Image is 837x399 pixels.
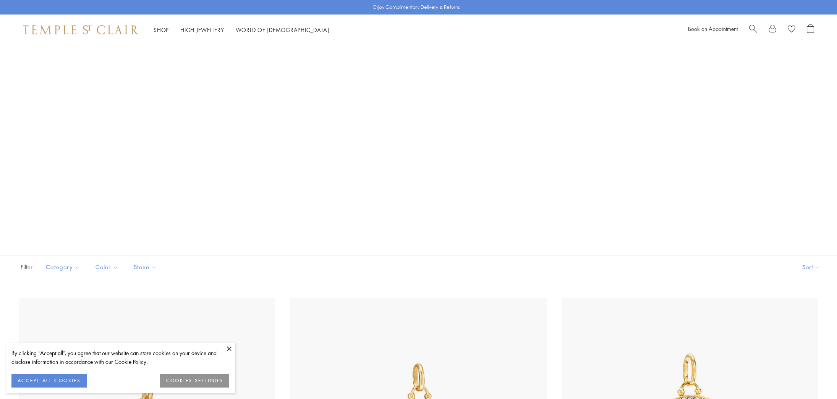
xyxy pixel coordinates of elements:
[373,3,460,11] p: Enjoy Complimentary Delivery & Returns
[90,258,124,276] button: Color
[236,26,329,34] a: World of [DEMOGRAPHIC_DATA]World of [DEMOGRAPHIC_DATA]
[154,25,329,35] nav: Main navigation
[11,374,87,388] button: ACCEPT ALL COOKIES
[42,262,86,272] span: Category
[154,26,169,34] a: ShopShop
[40,258,86,276] button: Category
[749,24,757,36] a: Search
[92,262,124,272] span: Color
[799,363,829,391] iframe: Gorgias live chat messenger
[11,349,229,366] div: By clicking “Accept all”, you agree that our website can store cookies on your device and disclos...
[807,24,814,36] a: Open Shopping Bag
[785,255,837,279] button: Show sort by
[23,25,138,34] img: Temple St. Clair
[788,24,795,36] a: View Wishlist
[160,374,229,388] button: COOKIES SETTINGS
[688,25,738,32] a: Book an Appointment
[180,26,224,34] a: High JewelleryHigh Jewellery
[130,262,163,272] span: Stone
[128,258,163,276] button: Stone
